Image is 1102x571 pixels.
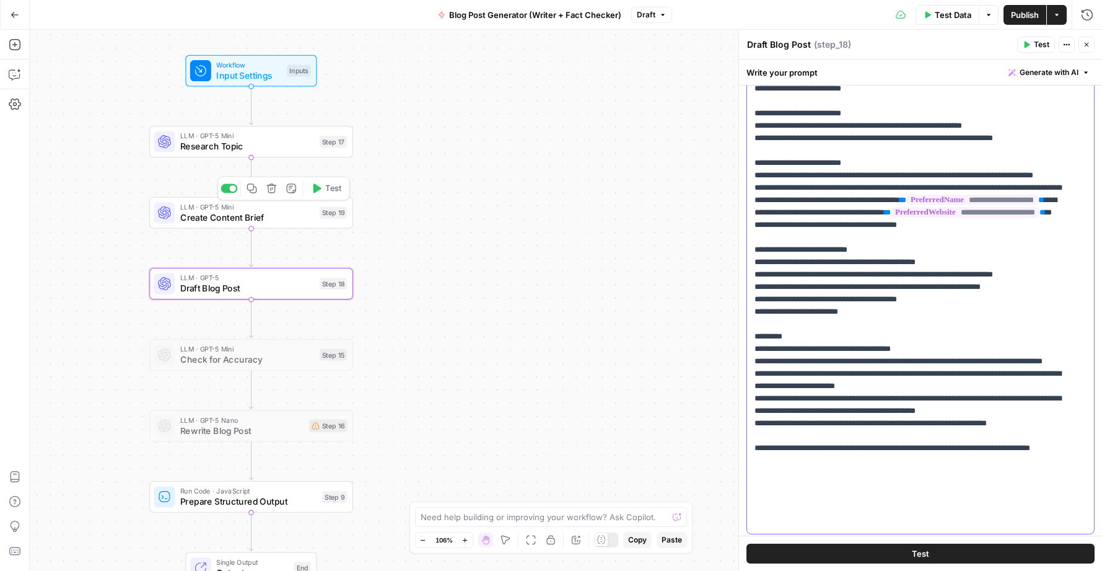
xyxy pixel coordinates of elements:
[180,495,317,508] span: Prepare Structured Output
[1004,64,1095,81] button: Generate with AI
[325,182,341,194] span: Test
[149,410,353,441] div: LLM · GPT-5 NanoRewrite Blog PostStep 16
[747,38,811,51] textarea: Draft Blog Post
[149,339,353,371] div: LLM · GPT-5 MiniCheck for AccuracyStep 15
[1017,37,1055,53] button: Test
[623,532,652,548] button: Copy
[216,60,281,70] span: Workflow
[249,513,253,551] g: Edge from step_9 to end
[320,349,348,361] div: Step 15
[912,547,929,560] span: Test
[631,7,672,23] button: Draft
[287,65,311,77] div: Inputs
[149,481,353,513] div: Run Code · JavaScriptPrepare Structured OutputStep 9
[180,424,304,437] span: Rewrite Blog Post
[739,60,1102,85] div: Write your prompt
[249,371,253,409] g: Edge from step_15 to step_16
[216,557,289,567] span: Single Output
[449,9,621,21] span: Blog Post Generator (Writer + Fact Checker)
[320,136,348,148] div: Step 17
[180,343,314,354] span: LLM · GPT-5 Mini
[180,211,314,224] span: Create Content Brief
[149,126,353,157] div: LLM · GPT-5 MiniResearch TopicStep 17
[435,535,453,545] span: 106%
[309,419,348,432] div: Step 16
[320,207,348,219] div: Step 19
[322,491,347,503] div: Step 9
[180,353,314,366] span: Check for Accuracy
[216,69,281,82] span: Input Settings
[180,273,314,283] span: LLM · GPT-5
[180,131,314,141] span: LLM · GPT-5 Mini
[320,278,348,290] div: Step 18
[1011,9,1039,21] span: Publish
[814,38,851,51] span: ( step_18 )
[249,229,253,267] g: Edge from step_19 to step_18
[180,282,314,295] span: Draft Blog Post
[935,9,971,21] span: Test Data
[431,5,629,25] button: Blog Post Generator (Writer + Fact Checker)
[180,139,314,153] span: Research Topic
[249,441,253,480] g: Edge from step_16 to step_9
[249,299,253,338] g: Edge from step_18 to step_15
[1034,39,1049,50] span: Test
[180,201,314,212] span: LLM · GPT-5 Mini
[746,544,1095,564] button: Test
[1020,67,1078,78] span: Generate with AI
[637,9,655,20] span: Draft
[149,268,353,299] div: LLM · GPT-5Draft Blog PostStep 18
[628,534,647,546] span: Copy
[249,87,253,125] g: Edge from start to step_17
[916,5,979,25] button: Test Data
[149,197,353,229] div: LLM · GPT-5 MiniCreate Content BriefStep 19Test
[149,55,353,87] div: WorkflowInput SettingsInputs
[180,485,317,496] span: Run Code · JavaScript
[306,180,347,197] button: Test
[1004,5,1046,25] button: Publish
[657,532,687,548] button: Paste
[180,415,304,425] span: LLM · GPT-5 Nano
[662,534,682,546] span: Paste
